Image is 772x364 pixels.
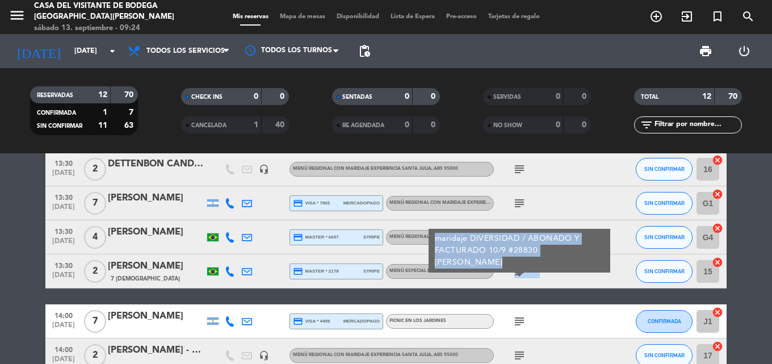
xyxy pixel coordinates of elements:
[293,353,458,357] span: Menú Regional con maridaje Experiencia Santa Julia
[293,232,303,242] i: credit_card
[431,353,458,357] span: , ARS 95000
[648,318,681,324] span: CONFIRMADA
[49,190,78,203] span: 13:30
[254,121,258,129] strong: 1
[49,237,78,250] span: [DATE]
[49,203,78,216] span: [DATE]
[431,166,458,171] span: , ARS 95000
[342,94,372,100] span: SENTADAS
[636,158,693,181] button: SIN CONFIRMAR
[513,349,526,362] i: subject
[712,189,723,200] i: cancel
[389,319,446,323] span: Picnic en los Jardines
[259,164,269,174] i: headset_mic
[293,316,330,327] span: visa * 4458
[711,10,724,23] i: turned_in_not
[363,267,380,275] span: stripe
[254,93,258,101] strong: 0
[293,198,330,208] span: visa * 7902
[431,121,438,129] strong: 0
[405,93,409,101] strong: 0
[493,123,522,128] span: NO SHOW
[636,192,693,215] button: SIN CONFIRMAR
[293,166,458,171] span: Menú Regional con maridaje Experiencia Santa Julia
[513,315,526,328] i: subject
[49,169,78,182] span: [DATE]
[680,10,694,23] i: exit_to_app
[556,93,560,101] strong: 0
[741,10,755,23] i: search
[712,223,723,234] i: cancel
[37,110,76,116] span: CONFIRMADA
[644,200,685,206] span: SIN CONFIRMAR
[702,93,711,101] strong: 12
[103,108,107,116] strong: 1
[37,123,82,129] span: SIN CONFIRMAR
[636,226,693,249] button: SIN CONFIRMAR
[385,14,440,20] span: Lista de Espera
[636,260,693,283] button: SIN CONFIRMAR
[644,268,685,274] span: SIN CONFIRMAR
[653,119,741,131] input: Filtrar por nombre...
[106,44,119,58] i: arrow_drop_down
[124,122,136,129] strong: 63
[49,271,78,284] span: [DATE]
[191,94,223,100] span: CHECK INS
[363,233,380,241] span: stripe
[293,198,303,208] i: credit_card
[275,121,287,129] strong: 40
[191,123,226,128] span: CANCELADA
[556,121,560,129] strong: 0
[293,316,303,327] i: credit_card
[636,310,693,333] button: CONFIRMADA
[49,321,78,334] span: [DATE]
[513,196,526,210] i: subject
[482,14,546,20] span: Tarjetas de regalo
[712,341,723,352] i: cancel
[84,310,106,333] span: 7
[108,343,204,358] div: [PERSON_NAME] - Full Congress
[389,235,528,239] span: Menú Regional con maridaje Experiencia Santa Julia
[513,162,526,176] i: subject
[111,274,180,283] span: 7 [DEMOGRAPHIC_DATA]
[49,156,78,169] span: 13:30
[342,123,384,128] span: RE AGENDADA
[331,14,385,20] span: Disponibilidad
[108,225,204,240] div: [PERSON_NAME]
[274,14,331,20] span: Mapa de mesas
[293,266,303,277] i: credit_card
[259,350,269,361] i: headset_mic
[34,23,184,34] div: sábado 13. septiembre - 09:24
[343,317,380,325] span: mercadopago
[129,108,136,116] strong: 7
[84,226,106,249] span: 4
[98,91,107,99] strong: 12
[737,44,751,58] i: power_settings_new
[644,234,685,240] span: SIN CONFIRMAR
[124,91,136,99] strong: 70
[712,307,723,318] i: cancel
[293,266,339,277] span: master * 2178
[644,166,685,172] span: SIN CONFIRMAR
[108,191,204,206] div: [PERSON_NAME]
[84,260,106,283] span: 2
[37,93,73,98] span: RESERVADAS
[84,158,106,181] span: 2
[493,94,521,100] span: SERVIDAS
[358,44,371,58] span: pending_actions
[49,308,78,321] span: 14:00
[728,93,740,101] strong: 70
[9,7,26,24] i: menu
[640,118,653,132] i: filter_list
[9,7,26,28] button: menu
[49,342,78,355] span: 14:00
[84,192,106,215] span: 7
[146,47,225,55] span: Todos los servicios
[9,39,69,64] i: [DATE]
[712,257,723,268] i: cancel
[644,352,685,358] span: SIN CONFIRMAR
[389,269,509,273] span: Menú especial de otoño / invierno
[582,121,589,129] strong: 0
[34,1,184,23] div: Casa del Visitante de Bodega [GEOGRAPHIC_DATA][PERSON_NAME]
[440,14,482,20] span: Pre-acceso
